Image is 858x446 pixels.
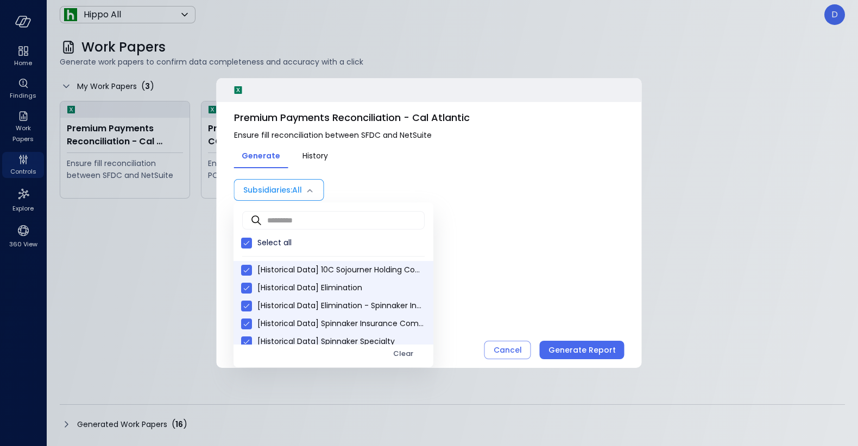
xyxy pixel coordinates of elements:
span: Select all [257,237,425,249]
span: [Historical Data] Spinnaker Specialty [257,336,425,347]
span: [Historical Data] Elimination [257,282,425,294]
span: [Historical Data] 10C Sojourner Holding Company [257,264,425,276]
span: [Historical Data] Spinnaker Insurance Company [257,318,425,329]
div: Clear [393,348,413,360]
span: [Historical Data] Elimination - Spinnaker Insurance Company [257,300,425,311]
button: Clear [381,345,425,363]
